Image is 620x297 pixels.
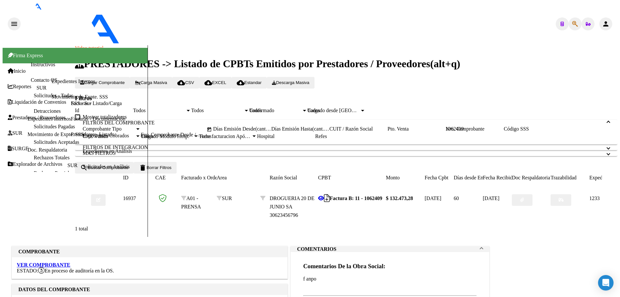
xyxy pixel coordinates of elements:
mat-icon: cloud_download [204,79,212,87]
div: DROGUERIA 20 DE JUNIO SA [270,194,318,211]
span: Razón Social [270,175,297,180]
mat-panel-title: MAS FILTROS [83,150,602,156]
span: Facturado x Orden De [181,175,227,180]
datatable-header-cell: Días desde Emisión [454,174,483,182]
a: Solicitudes Pagadas [34,124,75,129]
a: VER COMPROBANTE [17,262,70,268]
a: Solicitudes - Todas [34,93,73,98]
a: Solicitudes en Análisis [83,164,130,170]
span: Monto [386,175,400,180]
span: CSV [177,80,194,85]
span: Estandar [237,80,262,85]
span: Todos [199,133,212,139]
a: Facturas - Listado/Carga [71,101,122,106]
strong: DATOS DEL COMPROBANTE [18,287,90,292]
span: [DATE] [483,196,500,201]
span: Todos [191,108,204,113]
span: Inicio [8,68,26,74]
span: Prestadores / Proveedores [8,115,66,121]
input: Fecha inicio [141,126,166,132]
span: CPBT [318,175,331,180]
span: - OSTPBA [174,39,198,45]
span: Explorador de Archivos [8,161,62,167]
mat-icon: cloud_download [237,79,244,87]
span: CAE [155,175,166,180]
datatable-header-cell: Trazabilidad [551,174,589,182]
strong: Factura B: 11 - 1062409 [330,196,382,201]
span: Liquidación de Convenios [8,99,66,105]
span: Días desde Emisión [454,175,495,180]
input: Fecha fin [171,126,202,132]
span: Todos [249,108,262,113]
span: Fecha Cpbt [425,175,448,180]
a: Movimiento de Expte. SSS [27,132,84,137]
mat-icon: menu [10,20,18,28]
span: Todos [307,108,320,113]
span: A01 - PRENSA [181,196,201,209]
app-download-masive: Descarga masiva de comprobantes (adjuntos) [267,80,315,85]
datatable-header-cell: CAE [155,174,181,182]
strong: $ 132.473,28 [386,196,413,201]
datatable-header-cell: Razón Social [270,174,318,182]
datatable-header-cell: Fecha Recibido [483,174,512,182]
mat-icon: cloud_download [177,79,185,87]
span: Doc Respaldatoria [512,175,550,180]
a: Expedientes Internos [27,116,71,122]
span: Area [217,175,227,180]
span: SUR [217,196,232,201]
span: Descarga Masiva [272,80,309,85]
h3: Filtros [75,95,617,102]
div: Open Intercom Messenger [598,275,614,291]
button: Open calendar [205,126,213,133]
a: Instructivos [31,62,55,67]
span: [DATE] [425,196,441,201]
span: SURGE [8,146,28,152]
p: f anpo [303,276,477,282]
span: Reportes [8,84,31,90]
mat-expansion-panel-header: COMENTARIOS [291,246,489,252]
span: PRESTADORES -> Listado de CPBTs Emitidos por Prestadores / Proveedores [75,58,430,69]
a: Contacto OS [31,77,57,83]
a: Detracciones [34,108,61,114]
span: Trazabilidad [551,175,576,180]
a: Expedientes en Análisis [83,148,132,154]
span: EXCEL [204,80,226,85]
datatable-header-cell: Area [217,174,260,182]
datatable-header-cell: Doc Respaldatoria [512,174,551,182]
datatable-header-cell: Monto [386,174,425,182]
span: Firma Express [8,53,43,58]
span: 60 [454,196,459,201]
strong: Comentarios De la Obra Social: [303,263,386,270]
a: Expedientes Internos [52,79,95,84]
a: Solicitudes Aceptadas [34,139,79,145]
datatable-header-cell: CPBT [318,174,386,182]
a: Facturas - Documentación [71,116,125,122]
span: ESTADO: [17,268,38,273]
span: Carga Masiva [135,80,167,85]
span: SUR [8,130,22,136]
span: Fecha Recibido [483,175,515,180]
div: 30623456796 [270,194,318,219]
a: SUR [36,85,46,90]
span: Borrar Filtros [139,165,171,170]
datatable-header-cell: Facturado x Orden De [181,174,217,182]
mat-panel-title: FILTROS DEL COMPROBANTE [83,120,602,126]
img: Logo SAAS [21,10,174,44]
span: En proceso de auditoría en la OS. [38,268,114,273]
mat-icon: person [602,20,610,28]
span: (alt+q) [430,58,460,69]
h1: COMENTARIOS [297,246,336,252]
a: SUR [67,163,77,168]
mat-panel-title: FILTROS DE INTEGRACION [83,144,602,150]
a: Rechazos Totales [34,155,69,160]
strong: COMPROBANTE [18,249,60,254]
a: Expedientes Cobrados [83,133,129,139]
datatable-header-cell: Fecha Cpbt [425,174,454,182]
div: 1 total [75,226,617,232]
